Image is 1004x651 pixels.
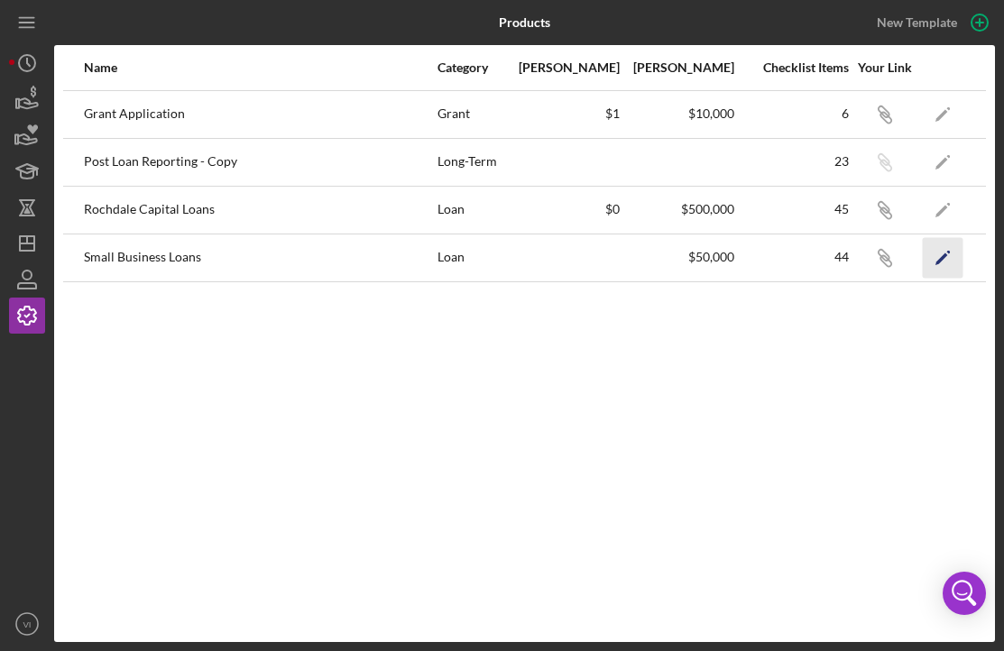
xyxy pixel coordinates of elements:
[736,154,849,169] div: 23
[84,235,436,280] div: Small Business Loans
[507,202,620,216] div: $0
[622,60,734,75] div: [PERSON_NAME]
[943,572,986,615] div: Open Intercom Messenger
[438,60,505,75] div: Category
[499,15,550,30] b: Products
[736,202,849,216] div: 45
[84,188,436,233] div: Rochdale Capital Loans
[622,202,734,216] div: $500,000
[622,106,734,121] div: $10,000
[84,140,436,185] div: Post Loan Reporting - Copy
[736,60,849,75] div: Checklist Items
[9,606,45,642] button: VI
[507,106,620,121] div: $1
[622,250,734,264] div: $50,000
[438,235,505,280] div: Loan
[851,60,918,75] div: Your Link
[507,60,620,75] div: [PERSON_NAME]
[84,92,436,137] div: Grant Application
[866,9,995,36] button: New Template
[438,92,505,137] div: Grant
[736,250,849,264] div: 44
[84,60,436,75] div: Name
[877,9,957,36] div: New Template
[23,619,31,629] text: VI
[438,188,505,233] div: Loan
[438,140,505,185] div: Long-Term
[736,106,849,121] div: 6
